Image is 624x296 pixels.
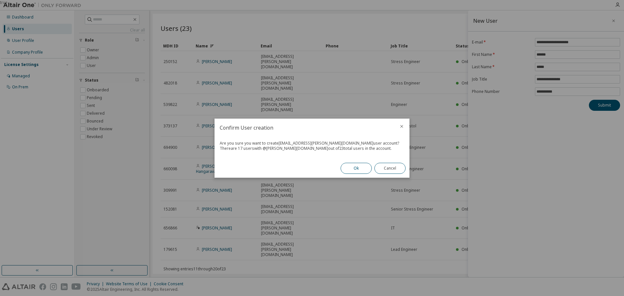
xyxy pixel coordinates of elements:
button: close [399,124,404,129]
div: There are 17 users with @ [PERSON_NAME][DOMAIN_NAME] out of 23 total users in the account. [220,146,404,151]
h2: Confirm User creation [214,119,394,137]
button: Cancel [374,163,406,174]
div: Are you sure you want to create [EMAIL_ADDRESS][PERSON_NAME][DOMAIN_NAME] user account? [220,141,404,146]
button: Ok [341,163,372,174]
